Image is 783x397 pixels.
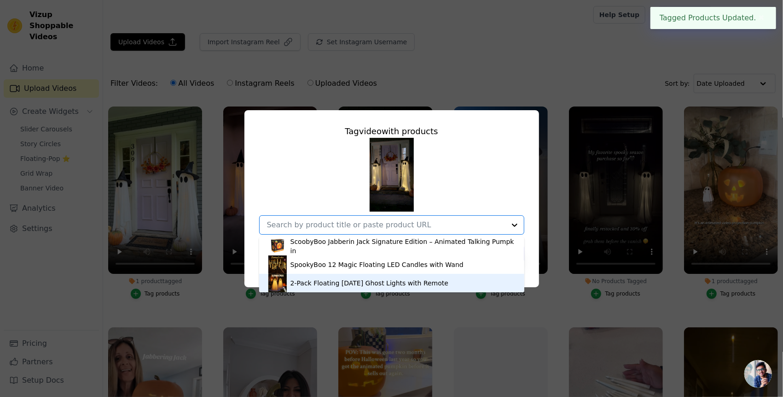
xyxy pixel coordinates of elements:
[290,237,515,255] div: ScoobyBoo Jabberin Jack Signature Edition – Animated Talking Pumpkin
[268,255,287,274] img: product thumbnail
[267,220,505,229] input: Search by product title or paste product URL
[756,12,767,24] button: Close
[744,360,772,388] div: Açık sohbet
[268,274,287,292] img: product thumbnail
[290,278,448,288] div: 2-Pack Floating [DATE] Ghost Lights with Remote
[370,138,414,212] img: tn-b4ed2c7eb4474d6da3dbe41491e2dc69.png
[259,125,524,138] div: Tag video with products
[268,237,287,255] img: product thumbnail
[290,260,464,269] div: SpookyBoo 12 Magic Floating LED Candles with Wand
[650,7,776,29] div: Tagged Products Updated.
